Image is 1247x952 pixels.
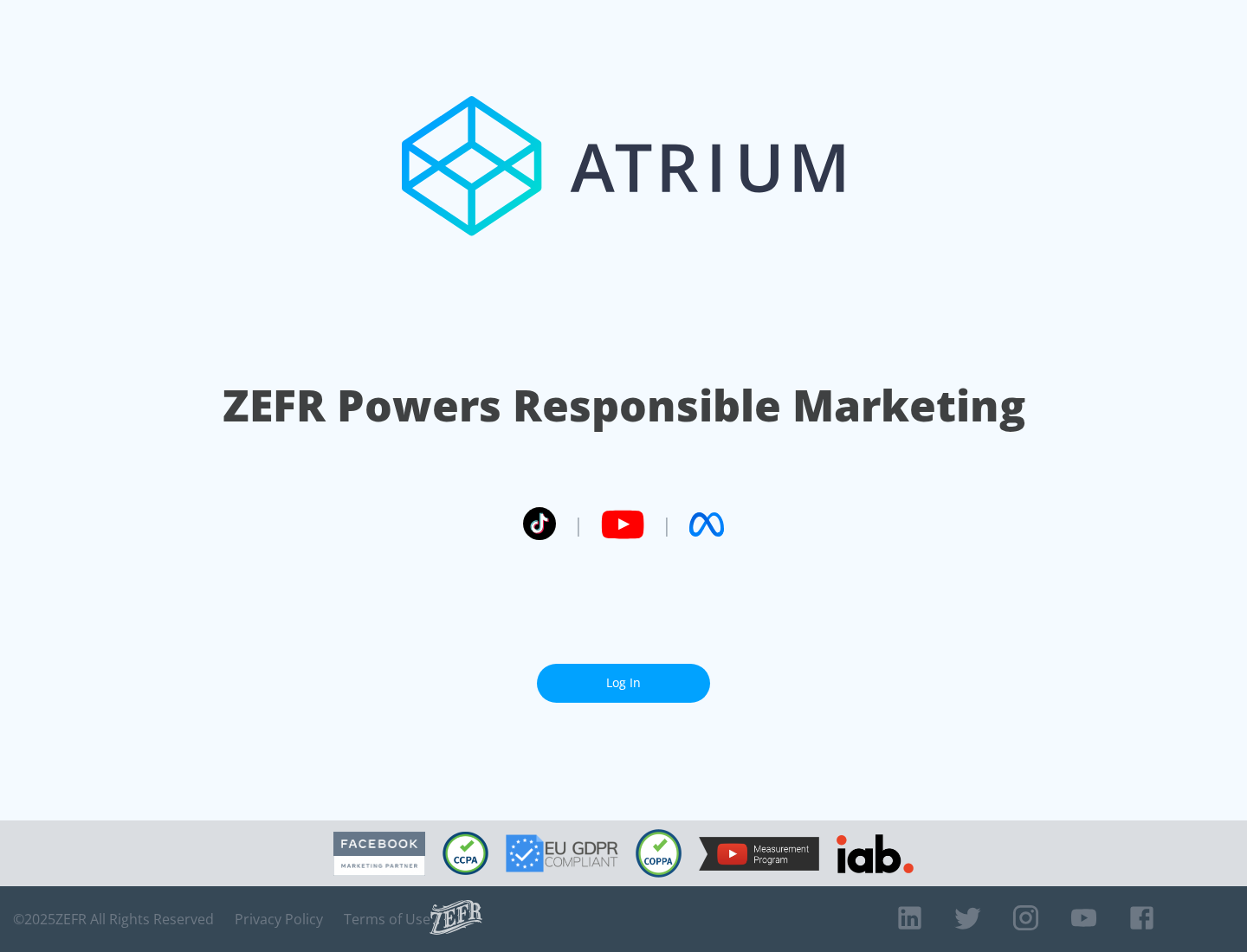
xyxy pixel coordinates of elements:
a: Log In [537,664,710,703]
span: © 2025 ZEFR All Rights Reserved [13,910,214,928]
img: YouTube Measurement Program [699,837,819,871]
img: Facebook Marketing Partner [333,832,425,876]
img: IAB [837,834,914,873]
a: Terms of Use [344,910,430,928]
img: COPPA Compliant [636,829,682,878]
img: CCPA Compliant [443,832,488,875]
img: GDPR Compliant [506,834,618,872]
span: | [573,511,584,537]
a: Privacy Policy [235,910,323,928]
h1: ZEFR Powers Responsible Marketing [223,376,1025,435]
span: | [662,511,672,537]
